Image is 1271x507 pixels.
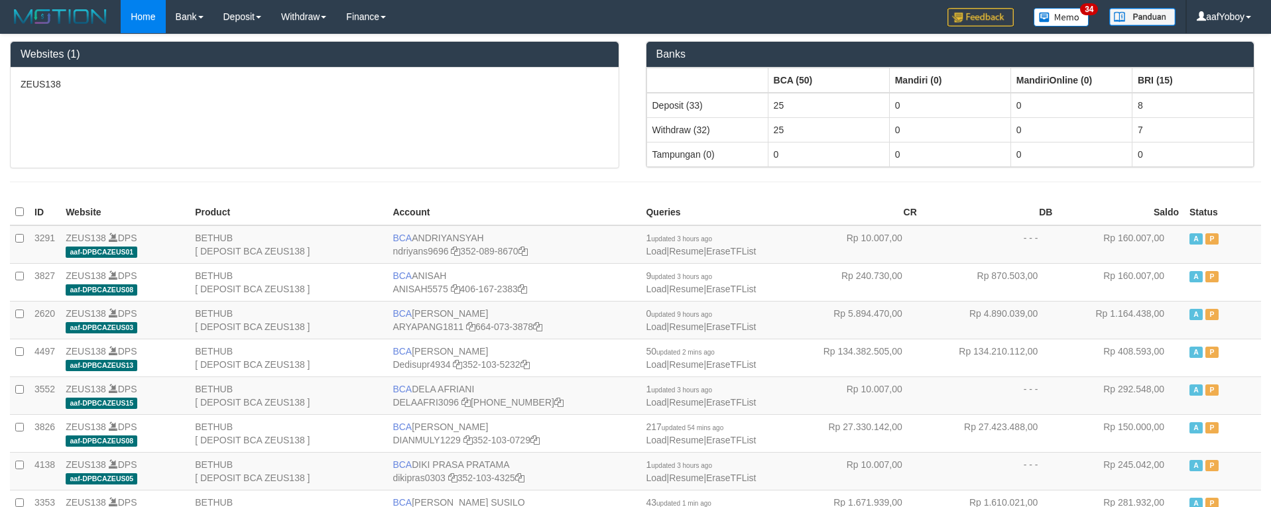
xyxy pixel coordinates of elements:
a: Load [646,359,666,370]
a: Resume [669,321,703,332]
td: - - - [922,452,1058,490]
td: BETHUB [ DEPOSIT BCA ZEUS138 ] [190,414,387,452]
td: 3827 [29,263,60,301]
a: Copy dikipras0303 to clipboard [448,473,457,483]
a: ZEUS138 [66,422,106,432]
span: 0 [646,308,712,319]
span: Paused [1205,271,1219,282]
span: BCA [393,346,412,357]
img: Button%20Memo.svg [1034,8,1089,27]
span: Paused [1205,347,1219,358]
td: DPS [60,339,190,376]
span: | | [646,459,756,483]
a: Copy Dedisupr4934 to clipboard [453,359,462,370]
td: DPS [60,263,190,301]
span: Active [1189,347,1203,358]
a: ndriyans9696 [393,246,448,256]
a: ZEUS138 [66,346,106,357]
span: BCA [393,459,412,470]
img: MOTION_logo.png [10,7,111,27]
td: Rp 150.000,00 [1058,414,1184,452]
a: DIANMULY1229 [393,435,460,445]
span: BCA [393,384,412,394]
a: Resume [669,246,703,256]
td: BETHUB [ DEPOSIT BCA ZEUS138 ] [190,263,387,301]
td: Rp 160.007,00 [1058,225,1184,264]
td: Rp 160.007,00 [1058,263,1184,301]
td: 2620 [29,301,60,339]
td: Rp 240.730,00 [786,263,922,301]
td: BETHUB [ DEPOSIT BCA ZEUS138 ] [190,452,387,490]
td: DELA AFRIANI [PHONE_NUMBER] [387,376,640,414]
a: Copy 3521034325 to clipboard [515,473,524,483]
a: Load [646,397,666,408]
td: BETHUB [ DEPOSIT BCA ZEUS138 ] [190,301,387,339]
a: EraseTFList [706,473,756,483]
span: aaf-DPBCAZEUS01 [66,247,137,258]
td: 8 [1132,93,1253,118]
td: Rp 870.503,00 [922,263,1058,301]
td: Rp 27.330.142,00 [786,414,922,452]
span: updated 54 mins ago [662,424,723,431]
span: 9 [646,270,712,281]
span: Active [1189,384,1203,396]
td: 0 [889,117,1010,142]
td: BETHUB [ DEPOSIT BCA ZEUS138 ] [190,376,387,414]
td: Rp 27.423.488,00 [922,414,1058,452]
a: ZEUS138 [66,308,106,319]
td: Rp 5.894.470,00 [786,301,922,339]
a: EraseTFList [706,246,756,256]
span: 34 [1080,3,1098,15]
td: 25 [768,93,889,118]
h3: Websites (1) [21,48,609,60]
span: updated 1 min ago [656,500,711,507]
td: 0 [1010,93,1132,118]
a: ARYAPANG1811 [393,321,463,332]
span: updated 2 mins ago [656,349,715,356]
td: - - - [922,376,1058,414]
td: 3552 [29,376,60,414]
td: Tampungan (0) [646,142,768,166]
span: aaf-DPBCAZEUS05 [66,473,137,484]
a: Copy DELAAFRI3096 to clipboard [461,397,471,408]
span: 1 [646,459,712,470]
td: Rp 292.548,00 [1058,376,1184,414]
span: Active [1189,460,1203,471]
span: | | [646,422,756,445]
a: Dedisupr4934 [393,359,450,370]
th: ID [29,199,60,225]
a: Copy ANISAH5575 to clipboard [451,284,460,294]
a: ZEUS138 [66,459,106,470]
td: 0 [889,93,1010,118]
span: 217 [646,422,723,432]
span: aaf-DPBCAZEUS15 [66,398,137,409]
td: DPS [60,452,190,490]
a: EraseTFList [706,435,756,445]
span: Active [1189,309,1203,320]
td: Rp 4.890.039,00 [922,301,1058,339]
a: EraseTFList [706,321,756,332]
a: Copy 3520898670 to clipboard [518,246,528,256]
a: Resume [669,397,703,408]
span: BCA [393,422,412,432]
span: Active [1189,233,1203,245]
td: 3826 [29,414,60,452]
td: Rp 134.210.112,00 [922,339,1058,376]
a: Resume [669,284,703,294]
td: BETHUB [ DEPOSIT BCA ZEUS138 ] [190,225,387,264]
th: Group: activate to sort column ascending [1132,68,1253,93]
span: updated 3 hours ago [651,273,712,280]
span: updated 3 hours ago [651,235,712,243]
a: DELAAFRI3096 [393,397,459,408]
span: Paused [1205,384,1219,396]
span: aaf-DPBCAZEUS08 [66,284,137,296]
td: 0 [889,142,1010,166]
span: aaf-DPBCAZEUS03 [66,322,137,333]
a: ANISAH5575 [393,284,448,294]
td: Deposit (33) [646,93,768,118]
td: [PERSON_NAME] 664-073-3878 [387,301,640,339]
span: Paused [1205,233,1219,245]
td: Rp 245.042,00 [1058,452,1184,490]
a: EraseTFList [706,397,756,408]
span: | | [646,384,756,408]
